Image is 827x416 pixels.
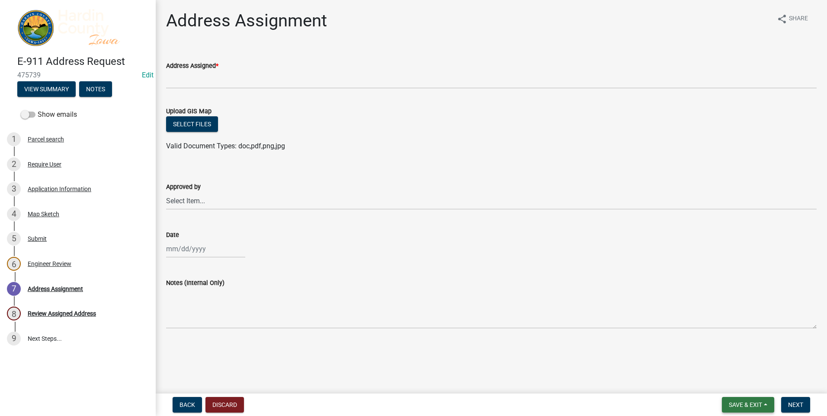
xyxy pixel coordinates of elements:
[79,81,112,97] button: Notes
[781,397,810,413] button: Next
[173,397,202,413] button: Back
[7,132,21,146] div: 1
[777,14,787,24] i: share
[7,182,21,196] div: 3
[28,286,83,292] div: Address Assignment
[7,282,21,296] div: 7
[17,55,149,68] h4: E-911 Address Request
[142,71,154,79] a: Edit
[142,71,154,79] wm-modal-confirm: Edit Application Number
[166,142,285,150] span: Valid Document Types: doc,pdf,png,jpg
[205,397,244,413] button: Discard
[7,157,21,171] div: 2
[28,136,64,142] div: Parcel search
[166,232,179,238] label: Date
[788,401,803,408] span: Next
[7,207,21,221] div: 4
[166,240,245,258] input: mm/dd/yyyy
[722,397,774,413] button: Save & Exit
[7,232,21,246] div: 5
[7,332,21,346] div: 9
[28,310,96,317] div: Review Assigned Address
[79,86,112,93] wm-modal-confirm: Notes
[28,211,59,217] div: Map Sketch
[789,14,808,24] span: Share
[28,261,71,267] div: Engineer Review
[17,86,76,93] wm-modal-confirm: Summary
[166,280,224,286] label: Notes (Internal Only)
[17,81,76,97] button: View Summary
[166,116,218,132] button: Select files
[17,71,138,79] span: 475739
[166,10,327,31] h1: Address Assignment
[166,63,218,69] label: Address Assigned
[729,401,762,408] span: Save & Exit
[7,257,21,271] div: 6
[166,184,201,190] label: Approved by
[21,109,77,120] label: Show emails
[7,307,21,320] div: 8
[28,161,61,167] div: Require User
[28,186,91,192] div: Application Information
[180,401,195,408] span: Back
[28,236,47,242] div: Submit
[770,10,815,27] button: shareShare
[17,9,142,46] img: Hardin County, Iowa
[166,109,212,115] label: Upload GIS Map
